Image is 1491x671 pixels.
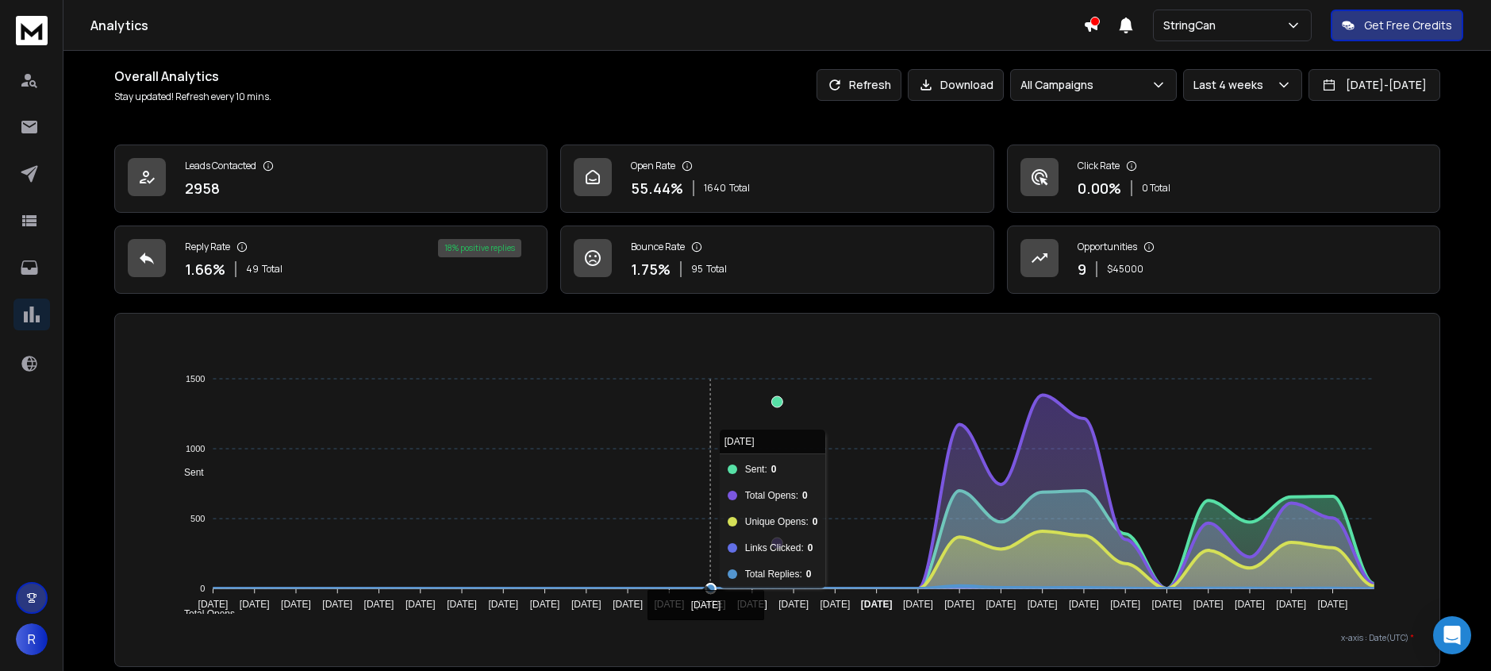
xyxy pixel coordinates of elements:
[185,160,256,172] p: Leads Contacted
[631,160,675,172] p: Open Rate
[1364,17,1452,33] p: Get Free Credits
[817,69,901,101] button: Refresh
[172,608,235,619] span: Total Opens
[262,263,282,276] span: Total
[820,599,851,610] tspan: [DATE]
[1152,599,1182,610] tspan: [DATE]
[114,226,548,294] a: Reply Rate1.66%49Total18% positive replies
[704,182,726,195] span: 1640
[737,599,767,610] tspan: [DATE]
[849,77,891,93] p: Refresh
[1142,182,1170,195] p: 0 Total
[691,263,703,276] span: 95
[908,69,1004,101] button: Download
[1078,160,1120,172] p: Click Rate
[281,599,311,610] tspan: [DATE]
[778,599,809,610] tspan: [DATE]
[200,584,205,593] tspan: 0
[631,177,683,199] p: 55.44 %
[903,599,933,610] tspan: [DATE]
[1078,258,1086,280] p: 9
[560,226,993,294] a: Bounce Rate1.75%95Total
[364,599,394,610] tspan: [DATE]
[631,241,685,253] p: Bounce Rate
[322,599,352,610] tspan: [DATE]
[172,467,204,478] span: Sent
[114,67,271,86] h1: Overall Analytics
[631,258,671,280] p: 1.75 %
[185,177,220,199] p: 2958
[613,599,643,610] tspan: [DATE]
[185,241,230,253] p: Reply Rate
[560,145,993,213] a: Open Rate55.44%1640Total
[1107,263,1143,276] p: $ 45000
[447,599,477,610] tspan: [DATE]
[1110,599,1140,610] tspan: [DATE]
[706,263,727,276] span: Total
[1433,616,1471,654] div: Open Intercom Messenger
[861,599,893,610] tspan: [DATE]
[1078,177,1121,199] p: 0.00 %
[530,599,560,610] tspan: [DATE]
[438,239,521,257] div: 18 % positive replies
[186,374,205,384] tspan: 1500
[1163,17,1222,33] p: StringCan
[90,16,1083,35] h1: Analytics
[16,623,48,655] button: R
[1193,599,1224,610] tspan: [DATE]
[1078,241,1137,253] p: Opportunities
[944,599,974,610] tspan: [DATE]
[240,599,270,610] tspan: [DATE]
[986,599,1016,610] tspan: [DATE]
[114,145,548,213] a: Leads Contacted2958
[1069,599,1099,610] tspan: [DATE]
[16,16,48,45] img: logo
[190,514,205,523] tspan: 500
[571,599,601,610] tspan: [DATE]
[655,599,685,610] tspan: [DATE]
[1007,145,1440,213] a: Click Rate0.00%0 Total
[1020,77,1100,93] p: All Campaigns
[185,258,225,280] p: 1.66 %
[1318,599,1348,610] tspan: [DATE]
[114,91,271,103] p: Stay updated! Refresh every 10 mins.
[940,77,993,93] p: Download
[1331,10,1463,41] button: Get Free Credits
[198,599,229,610] tspan: [DATE]
[1276,599,1306,610] tspan: [DATE]
[1308,69,1440,101] button: [DATE]-[DATE]
[696,599,726,610] tspan: [DATE]
[1193,77,1270,93] p: Last 4 weeks
[186,444,205,453] tspan: 1000
[405,599,436,610] tspan: [DATE]
[489,599,519,610] tspan: [DATE]
[246,263,259,276] span: 49
[1235,599,1265,610] tspan: [DATE]
[1007,226,1440,294] a: Opportunities9$45000
[140,632,1414,644] p: x-axis : Date(UTC)
[1028,599,1058,610] tspan: [DATE]
[729,182,750,195] span: Total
